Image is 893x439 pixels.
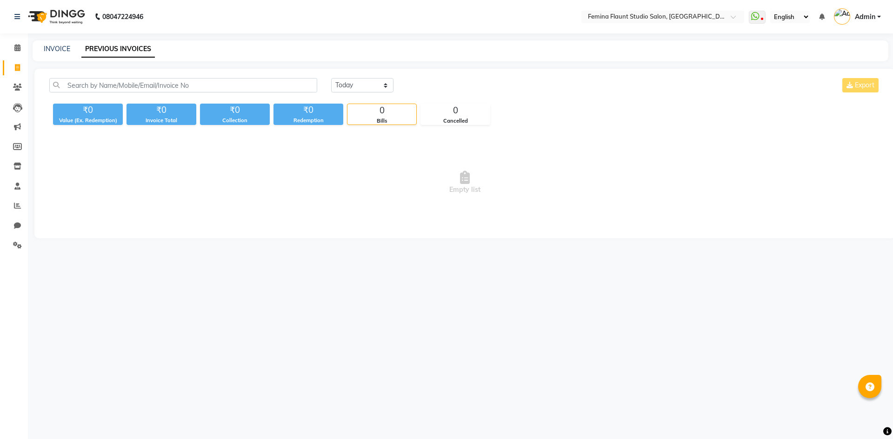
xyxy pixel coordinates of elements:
img: Admin [834,8,850,25]
div: Cancelled [421,117,490,125]
a: PREVIOUS INVOICES [81,41,155,58]
span: Admin [855,12,875,22]
div: ₹0 [127,104,196,117]
div: 0 [421,104,490,117]
div: Collection [200,117,270,124]
span: Empty list [49,136,880,229]
div: Value (Ex. Redemption) [53,117,123,124]
div: ₹0 [200,104,270,117]
b: 08047224946 [102,4,143,30]
div: Bills [347,117,416,125]
div: 0 [347,104,416,117]
a: INVOICE [44,45,70,53]
div: ₹0 [273,104,343,117]
div: Redemption [273,117,343,124]
input: Search by Name/Mobile/Email/Invoice No [49,78,317,92]
div: Invoice Total [127,117,196,124]
img: logo [24,4,87,30]
div: ₹0 [53,104,123,117]
iframe: chat widget [854,402,884,430]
